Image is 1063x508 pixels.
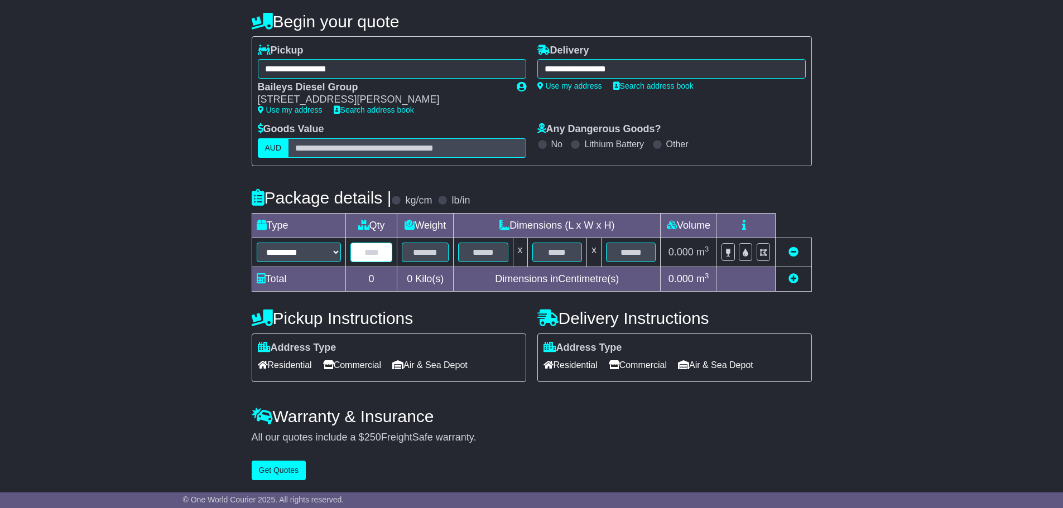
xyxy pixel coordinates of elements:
[678,356,753,374] span: Air & Sea Depot
[258,342,336,354] label: Address Type
[407,273,412,284] span: 0
[454,213,661,238] td: Dimensions (L x W x H)
[584,139,644,149] label: Lithium Battery
[586,238,601,267] td: x
[609,356,667,374] span: Commercial
[454,267,661,291] td: Dimensions in Centimetre(s)
[537,309,812,327] h4: Delivery Instructions
[345,267,397,291] td: 0
[551,139,562,149] label: No
[705,272,709,280] sup: 3
[252,188,392,207] h4: Package details |
[668,246,694,258] span: 0.000
[252,407,812,425] h4: Warranty & Insurance
[451,195,470,207] label: lb/in
[788,273,799,284] a: Add new item
[258,45,304,57] label: Pickup
[258,94,506,106] div: [STREET_ADDRESS][PERSON_NAME]
[537,45,589,57] label: Delivery
[252,461,306,480] button: Get Quotes
[788,246,799,258] a: Remove this item
[543,342,622,354] label: Address Type
[696,273,709,284] span: m
[668,273,694,284] span: 0.000
[252,213,345,238] td: Type
[258,123,324,136] label: Goods Value
[705,245,709,253] sup: 3
[397,267,454,291] td: Kilo(s)
[613,81,694,90] a: Search address book
[258,81,506,94] div: Baileys Diesel Group
[661,213,716,238] td: Volume
[323,356,381,374] span: Commercial
[183,495,344,504] span: © One World Courier 2025. All rights reserved.
[334,105,414,114] a: Search address book
[666,139,689,149] label: Other
[537,81,602,90] a: Use my address
[543,356,598,374] span: Residential
[252,12,812,31] h4: Begin your quote
[537,123,661,136] label: Any Dangerous Goods?
[252,267,345,291] td: Total
[392,356,468,374] span: Air & Sea Depot
[258,356,312,374] span: Residential
[345,213,397,238] td: Qty
[397,213,454,238] td: Weight
[258,105,323,114] a: Use my address
[364,432,381,443] span: 250
[513,238,527,267] td: x
[252,432,812,444] div: All our quotes include a $ FreightSafe warranty.
[405,195,432,207] label: kg/cm
[258,138,289,158] label: AUD
[252,309,526,327] h4: Pickup Instructions
[696,246,709,258] span: m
